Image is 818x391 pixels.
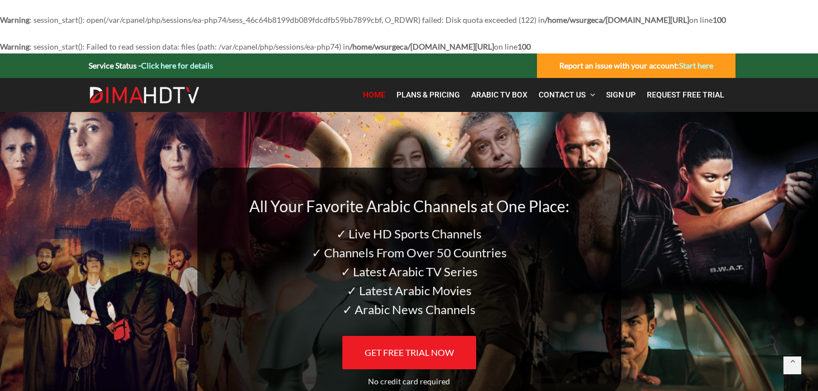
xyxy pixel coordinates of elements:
span: Contact Us [539,90,585,99]
span: Plans & Pricing [396,90,460,99]
span: Home [363,90,385,99]
span: ✓ Latest Arabic Movies [347,283,472,298]
b: 100 [517,42,531,51]
strong: Service Status - [89,61,213,70]
span: Request Free Trial [647,90,724,99]
span: ✓ Arabic News Channels [342,302,476,317]
span: Arabic TV Box [471,90,527,99]
a: Start here [679,61,713,70]
a: Click here for details [141,61,213,70]
a: Back to top [783,356,801,374]
span: ✓ Channels From Over 50 Countries [312,245,507,260]
span: ✓ Live HD Sports Channels [336,226,482,241]
a: Plans & Pricing [391,84,466,106]
a: Home [357,84,391,106]
span: GET FREE TRIAL NOW [365,347,454,358]
b: /home/wsurgeca/[DOMAIN_NAME][URL] [350,42,494,51]
b: /home/wsurgeca/[DOMAIN_NAME][URL] [545,15,689,25]
a: Arabic TV Box [466,84,533,106]
b: 100 [713,15,726,25]
span: Sign Up [606,90,636,99]
a: GET FREE TRIAL NOW [342,336,476,369]
a: Sign Up [601,84,641,106]
img: Dima HDTV [89,86,200,104]
span: All Your Favorite Arabic Channels at One Place: [249,197,569,216]
span: No credit card required [368,377,450,386]
strong: Report an issue with your account: [559,61,713,70]
a: Request Free Trial [641,84,730,106]
span: ✓ Latest Arabic TV Series [341,264,478,279]
a: Contact Us [533,84,601,106]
